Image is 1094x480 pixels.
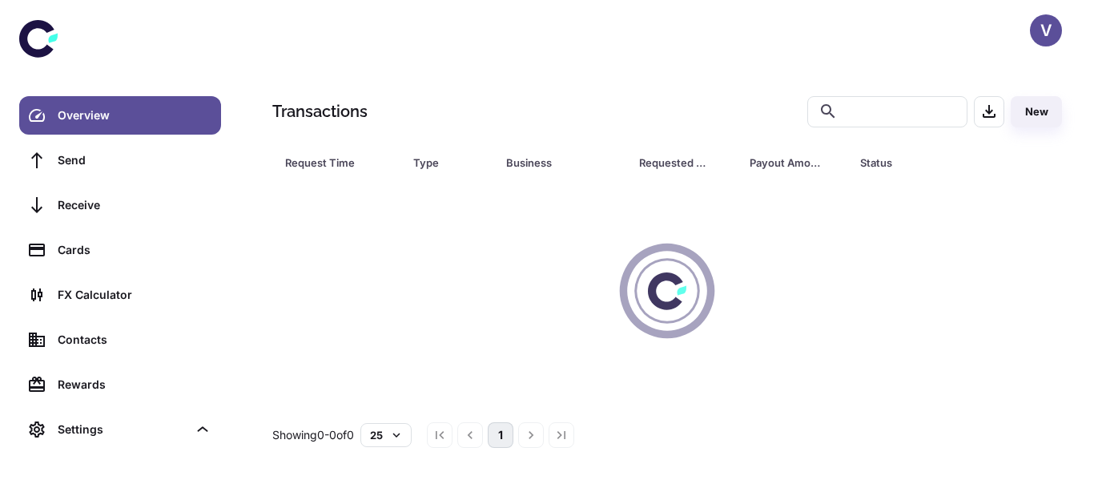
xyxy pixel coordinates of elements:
[750,151,820,174] div: Payout Amount
[285,151,394,174] span: Request Time
[58,151,211,169] div: Send
[272,99,368,123] h1: Transactions
[19,186,221,224] a: Receive
[19,276,221,314] a: FX Calculator
[58,241,211,259] div: Cards
[58,376,211,393] div: Rewards
[58,196,211,214] div: Receive
[272,426,354,444] p: Showing 0-0 of 0
[58,421,187,438] div: Settings
[19,141,221,179] a: Send
[860,151,975,174] div: Status
[58,331,211,349] div: Contacts
[413,151,487,174] span: Type
[360,423,412,447] button: 25
[19,321,221,359] a: Contacts
[19,96,221,135] a: Overview
[58,107,211,124] div: Overview
[750,151,841,174] span: Payout Amount
[19,231,221,269] a: Cards
[58,286,211,304] div: FX Calculator
[1011,96,1062,127] button: New
[19,410,221,449] div: Settings
[639,151,710,174] div: Requested Amount
[19,365,221,404] a: Rewards
[285,151,373,174] div: Request Time
[424,422,577,448] nav: pagination navigation
[1030,14,1062,46] button: V
[860,151,995,174] span: Status
[413,151,466,174] div: Type
[488,422,513,448] button: page 1
[639,151,730,174] span: Requested Amount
